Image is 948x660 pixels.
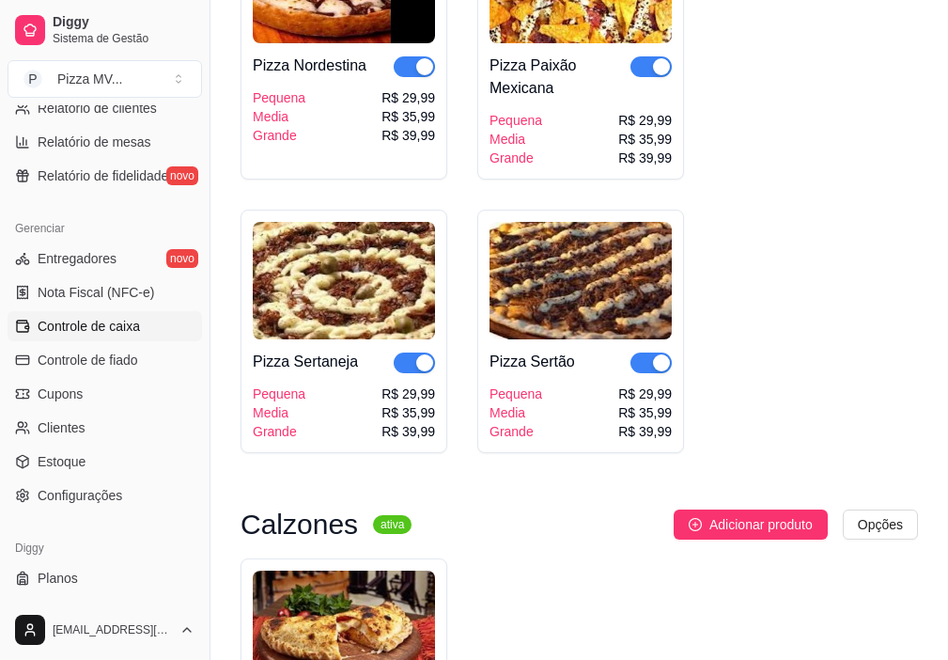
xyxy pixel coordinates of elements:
span: Cupons [38,385,83,403]
a: Planos [8,563,202,593]
div: R$ 35,99 [618,130,672,149]
div: Grande [490,149,542,167]
span: plus-circle [689,518,702,531]
a: Controle de caixa [8,311,202,341]
div: R$ 35,99 [381,403,435,422]
h3: Calzones [241,513,358,536]
div: Media [253,107,305,126]
button: Select a team [8,60,202,98]
span: Entregadores [38,249,117,268]
img: product-image [253,222,435,339]
a: Controle de fiado [8,345,202,375]
a: Cupons [8,379,202,409]
span: Relatório de clientes [38,99,157,118]
span: Relatório de mesas [38,133,151,151]
a: Relatório de mesas [8,127,202,157]
div: Pizza Paixão Mexicana [490,55,630,100]
div: Pequena [253,88,305,107]
a: Clientes [8,413,202,443]
span: Planos [38,569,78,588]
div: R$ 29,99 [618,111,672,130]
a: DiggySistema de Gestão [8,8,202,53]
sup: ativa [373,515,412,534]
span: Clientes [38,418,85,437]
div: Gerenciar [8,213,202,244]
span: P [23,70,42,88]
div: R$ 39,99 [381,126,435,145]
span: Diggy [53,14,194,31]
div: Pizza Nordestina [253,55,366,77]
a: Entregadoresnovo [8,244,202,274]
div: Grande [253,422,305,441]
button: Opções [843,510,918,540]
span: Controle de fiado [38,351,138,369]
div: Pizza Sertão [490,351,575,373]
div: R$ 35,99 [381,107,435,126]
span: Nota Fiscal (NFC-e) [38,283,154,302]
div: Grande [490,422,542,441]
div: Pizza MV ... [57,70,123,88]
a: Estoque [8,447,202,477]
span: Adicionar produto [709,514,813,535]
div: R$ 29,99 [381,88,435,107]
span: Sistema de Gestão [53,31,194,46]
div: Pizza Sertaneja [253,351,358,373]
img: product-image [490,222,672,339]
button: [EMAIL_ADDRESS][DOMAIN_NAME] [8,607,202,652]
a: Configurações [8,480,202,511]
div: R$ 39,99 [618,422,672,441]
div: Pequena [490,111,542,130]
span: Estoque [38,452,85,471]
a: Relatório de fidelidadenovo [8,161,202,191]
div: R$ 39,99 [381,422,435,441]
div: R$ 39,99 [618,149,672,167]
div: Media [490,130,542,149]
span: Configurações [38,486,122,505]
button: Adicionar produto [674,510,828,540]
span: Relatório de fidelidade [38,166,168,185]
span: [EMAIL_ADDRESS][DOMAIN_NAME] [53,622,172,637]
a: Precisa de ajuda? [8,597,202,627]
div: Media [253,403,305,422]
span: Controle de caixa [38,317,140,336]
div: R$ 29,99 [381,385,435,403]
div: Pequena [490,385,542,403]
div: Diggy [8,533,202,563]
div: Grande [253,126,305,145]
a: Nota Fiscal (NFC-e) [8,277,202,307]
a: Relatório de clientes [8,93,202,123]
div: Pequena [253,385,305,403]
div: R$ 29,99 [618,385,672,403]
span: Opções [858,514,903,535]
div: R$ 35,99 [618,403,672,422]
div: Media [490,403,542,422]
